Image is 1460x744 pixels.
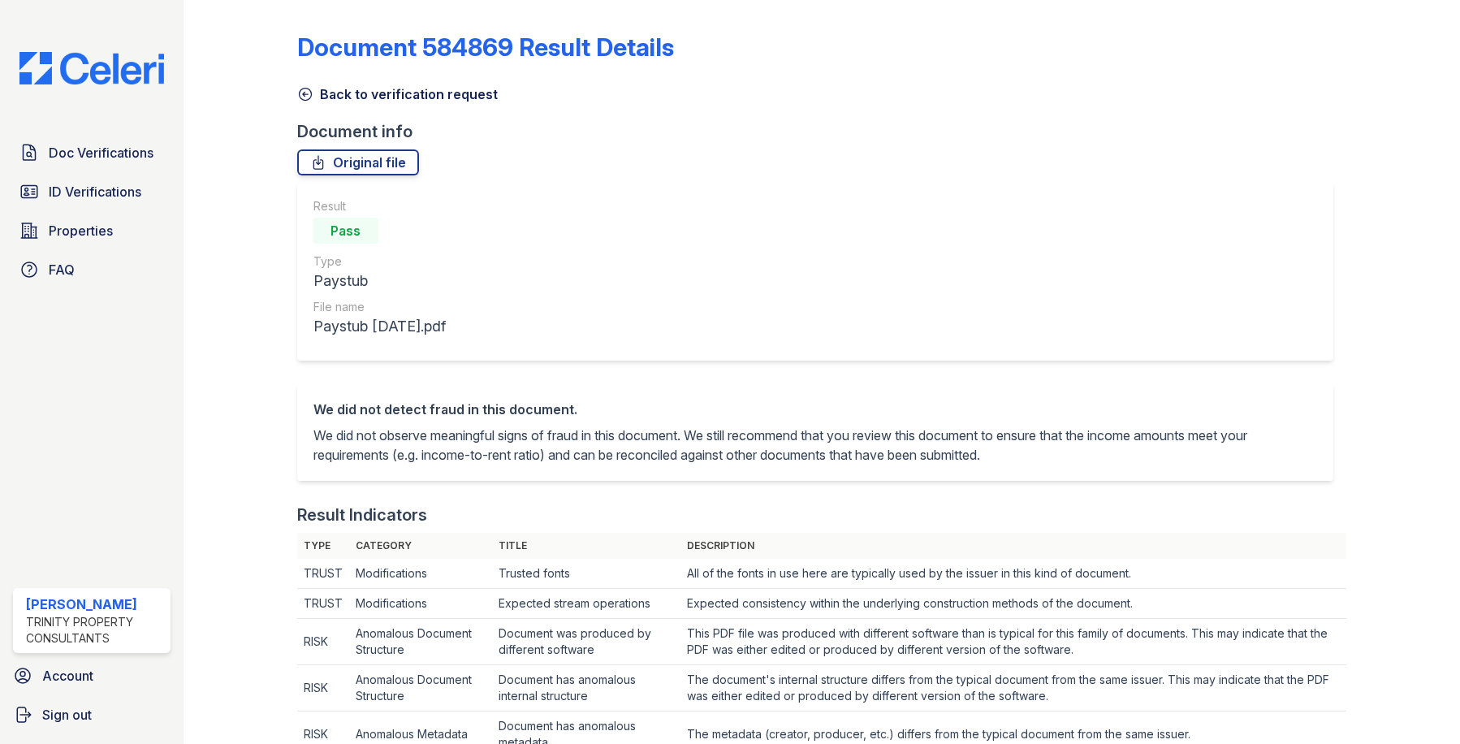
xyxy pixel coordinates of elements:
span: Doc Verifications [49,143,153,162]
td: Anomalous Document Structure [349,665,492,712]
a: Properties [13,214,171,247]
a: Doc Verifications [13,136,171,169]
div: Pass [313,218,378,244]
a: Account [6,660,177,692]
th: Category [349,533,492,559]
div: File name [313,299,446,315]
td: Document was produced by different software [492,619,680,665]
div: Result [313,198,446,214]
td: This PDF file was produced with different software than is typical for this family of documents. ... [680,619,1346,665]
a: FAQ [13,253,171,286]
div: Result Indicators [297,504,427,526]
div: Document info [297,120,1347,143]
span: FAQ [49,260,75,279]
span: Sign out [42,705,92,725]
td: The document's internal structure differs from the typical document from the same issuer. This ma... [680,665,1346,712]
a: Sign out [6,699,177,731]
th: Type [297,533,349,559]
a: ID Verifications [13,175,171,208]
a: Back to verification request [297,84,498,104]
div: Type [313,253,446,270]
div: Paystub [313,270,446,292]
p: We did not observe meaningful signs of fraud in this document. We still recommend that you review... [313,426,1318,465]
td: TRUST [297,589,349,619]
td: Expected consistency within the underlying construction methods of the document. [680,589,1346,619]
td: Anomalous Document Structure [349,619,492,665]
span: ID Verifications [49,182,141,201]
td: Modifications [349,589,492,619]
td: RISK [297,665,349,712]
td: Trusted fonts [492,559,680,589]
div: Paystub [DATE].pdf [313,315,446,338]
a: Document 584869 Result Details [297,32,674,62]
td: TRUST [297,559,349,589]
div: We did not detect fraud in this document. [313,400,1318,419]
th: Description [680,533,1346,559]
td: Modifications [349,559,492,589]
td: Document has anomalous internal structure [492,665,680,712]
div: Trinity Property Consultants [26,614,164,647]
img: CE_Logo_Blue-a8612792a0a2168367f1c8372b55b34899dd931a85d93a1a3d3e32e68fde9ad4.png [6,52,177,84]
div: [PERSON_NAME] [26,595,164,614]
td: Expected stream operations [492,589,680,619]
span: Account [42,666,93,686]
th: Title [492,533,680,559]
td: All of the fonts in use here are typically used by the issuer in this kind of document. [680,559,1346,589]
td: RISK [297,619,349,665]
span: Properties [49,221,113,240]
a: Original file [297,149,419,175]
